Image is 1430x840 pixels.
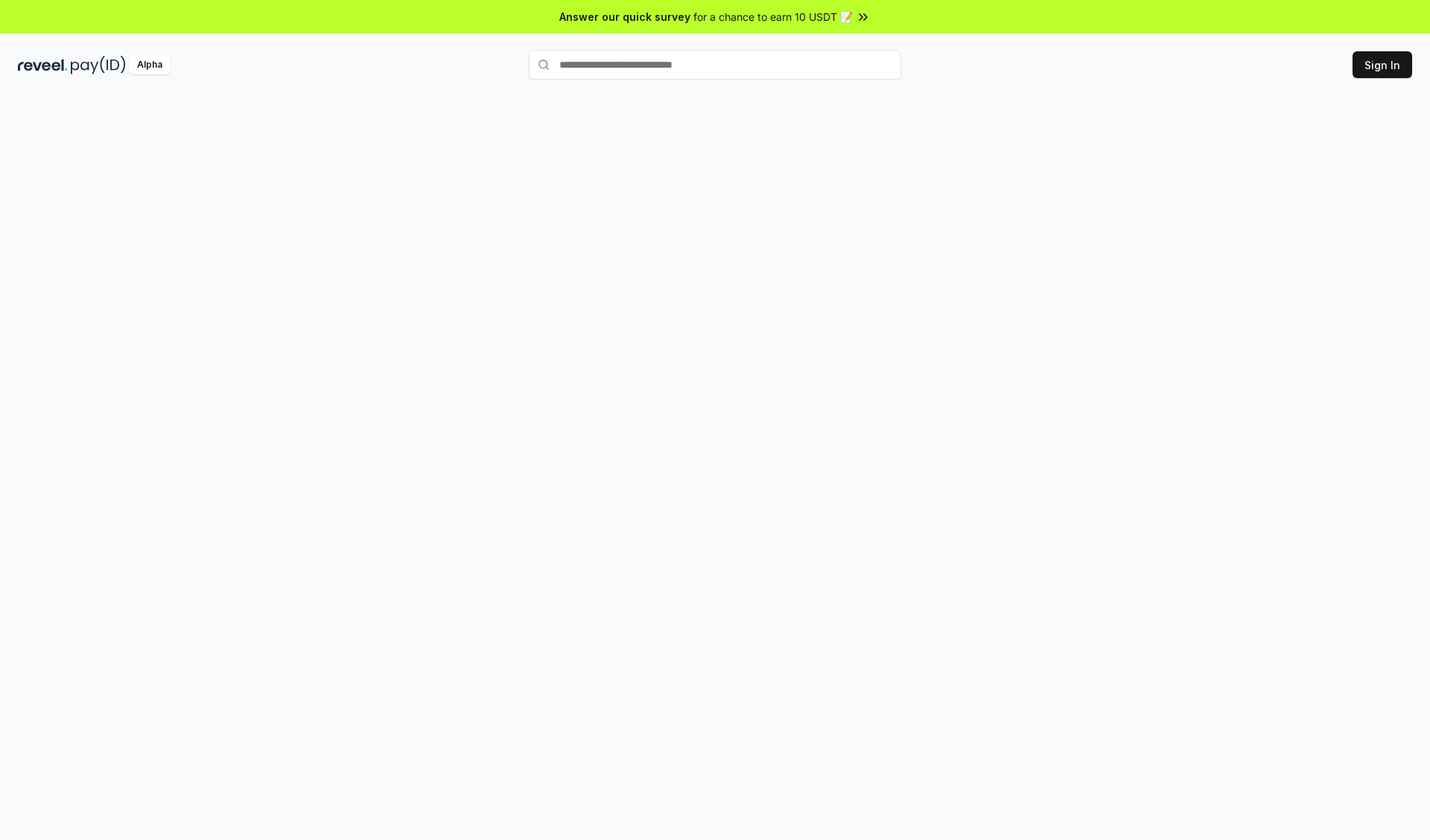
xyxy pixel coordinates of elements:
img: reveel_dark [18,56,68,74]
span: Answer our quick survey [559,9,690,25]
img: pay_id [71,56,126,74]
div: Alpha [129,56,171,74]
button: Sign In [1353,51,1412,78]
span: for a chance to earn 10 USDT 📝 [693,9,853,25]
